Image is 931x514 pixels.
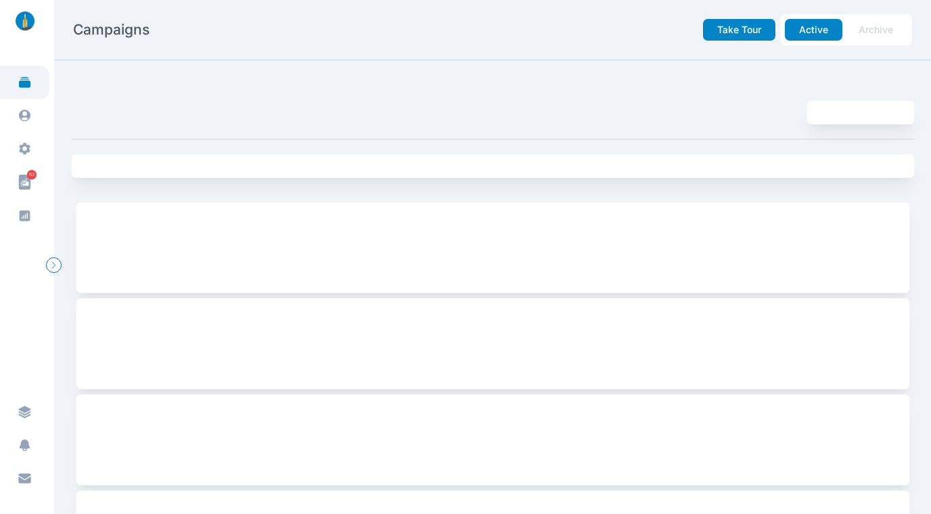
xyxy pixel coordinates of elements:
[73,20,150,39] h2: Campaigns
[703,19,775,41] button: Take Tour
[27,170,37,179] span: 63
[11,12,39,30] img: linklaunch_small.2ae18699.png
[785,19,842,41] button: Active
[844,19,907,41] button: Archive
